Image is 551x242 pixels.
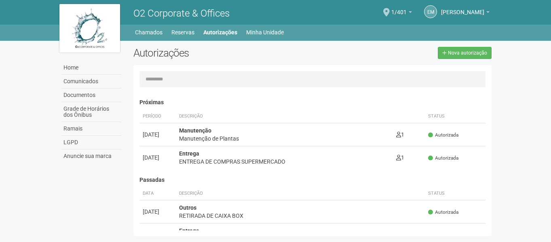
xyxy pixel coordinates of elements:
span: Autorizada [428,209,458,216]
a: Documentos [61,88,121,102]
a: 1/401 [391,10,412,17]
a: Autorizações [203,27,237,38]
div: [DATE] [143,154,173,162]
div: [DATE] [143,208,173,216]
th: Status [425,110,486,123]
th: Descrição [176,110,393,123]
h4: Próximas [139,99,486,105]
span: 1 [396,131,404,138]
span: Nova autorização [448,50,487,56]
strong: Manutenção [179,127,211,134]
a: [PERSON_NAME] [441,10,490,17]
h2: Autorizações [133,47,306,59]
a: Chamados [135,27,163,38]
h4: Passadas [139,177,486,183]
a: Grade de Horários dos Ônibus [61,102,121,122]
a: Anuncie sua marca [61,149,121,163]
span: Eloisa Mazoni Guntzel [441,1,484,15]
a: LGPD [61,136,121,149]
strong: Outros [179,204,196,211]
span: Autorizada [428,132,458,139]
span: O2 Corporate & Offices [133,8,230,19]
a: Comunicados [61,75,121,88]
a: Ramais [61,122,121,136]
th: Data [139,187,176,200]
th: Período [139,110,176,123]
span: 1 [396,154,404,161]
a: EM [424,5,437,18]
a: Nova autorização [438,47,492,59]
span: 1/401 [391,1,407,15]
a: Reservas [171,27,194,38]
th: Descrição [176,187,425,200]
img: logo.jpg [59,4,120,53]
div: RETIRADA DE CAIXA BOX [179,212,422,220]
th: Status [425,187,486,200]
div: [DATE] [143,130,173,139]
a: Minha Unidade [246,27,284,38]
a: Home [61,61,121,75]
div: Manutenção de Plantas [179,135,390,143]
strong: Entrega [179,227,199,234]
strong: Entrega [179,150,199,157]
span: Autorizada [428,155,458,162]
div: ENTREGA DE COMPRAS SUPERMERCADO [179,158,390,166]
